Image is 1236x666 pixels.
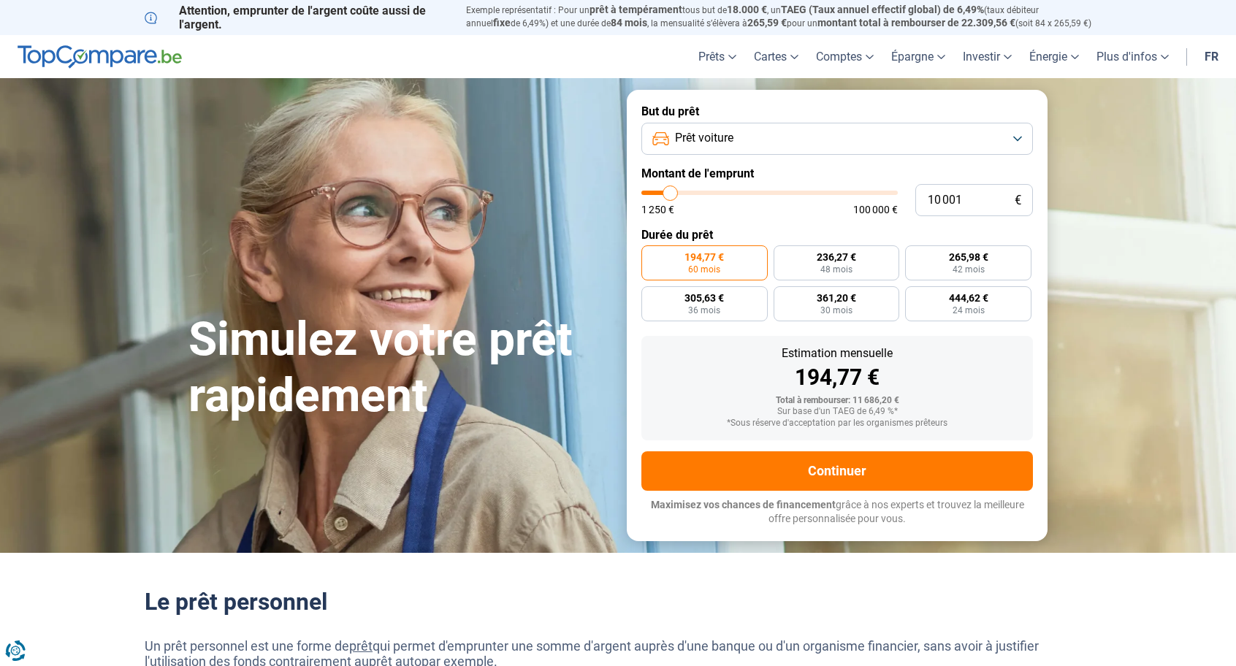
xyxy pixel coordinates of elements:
a: Cartes [745,35,807,78]
span: fixe [493,17,511,28]
label: But du prêt [641,104,1033,118]
p: grâce à nos experts et trouvez la meilleure offre personnalisée pour vous. [641,498,1033,527]
a: Plus d'infos [1088,35,1178,78]
a: Énergie [1021,35,1088,78]
span: 265,98 € [949,252,988,262]
span: montant total à rembourser de 22.309,56 € [817,17,1015,28]
div: Estimation mensuelle [653,348,1021,359]
a: Prêts [690,35,745,78]
span: 305,63 € [684,293,724,303]
span: € [1015,194,1021,207]
div: *Sous réserve d'acceptation par les organismes prêteurs [653,418,1021,429]
a: Épargne [882,35,954,78]
span: 18.000 € [727,4,767,15]
span: 265,59 € [747,17,787,28]
span: 36 mois [688,306,720,315]
h2: Le prêt personnel [145,588,1091,616]
span: 361,20 € [817,293,856,303]
div: Sur base d'un TAEG de 6,49 %* [653,407,1021,417]
span: 1 250 € [641,204,674,215]
span: 236,27 € [817,252,856,262]
a: fr [1196,35,1227,78]
p: Exemple représentatif : Pour un tous but de , un (taux débiteur annuel de 6,49%) et une durée de ... [466,4,1091,30]
span: 194,77 € [684,252,724,262]
a: Comptes [807,35,882,78]
div: Total à rembourser: 11 686,20 € [653,396,1021,406]
img: TopCompare [18,45,182,69]
span: 444,62 € [949,293,988,303]
span: Maximisez vos chances de financement [651,499,836,510]
h1: Simulez votre prêt rapidement [188,312,609,424]
span: 84 mois [611,17,647,28]
span: TAEG (Taux annuel effectif global) de 6,49% [781,4,984,15]
div: 194,77 € [653,367,1021,388]
span: 48 mois [820,265,852,274]
span: prêt à tempérament [590,4,682,15]
p: Attention, emprunter de l'argent coûte aussi de l'argent. [145,4,449,31]
span: 42 mois [953,265,985,274]
label: Montant de l'emprunt [641,166,1033,180]
button: Prêt voiture [641,123,1033,155]
label: Durée du prêt [641,228,1033,242]
span: Prêt voiture [675,130,733,146]
span: 24 mois [953,306,985,315]
a: Investir [954,35,1021,78]
span: 60 mois [688,265,720,274]
span: 100 000 € [853,204,898,215]
button: Continuer [641,451,1033,491]
span: 30 mois [820,306,852,315]
a: prêt [349,638,373,654]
